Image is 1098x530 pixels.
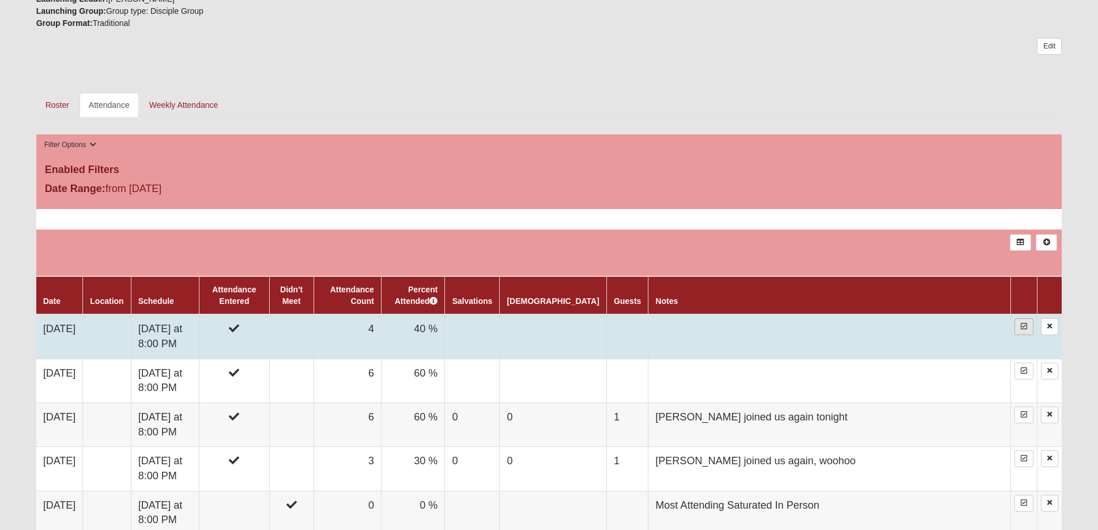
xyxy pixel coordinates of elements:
td: 6 [314,403,381,446]
a: Enter Attendance [1014,318,1033,335]
td: 60 % [381,403,444,446]
a: Delete [1041,363,1058,379]
a: Delete [1041,407,1058,423]
a: Enter Attendance [1014,363,1033,379]
td: 0 [500,403,606,446]
a: Attendance Entered [212,285,256,306]
td: [DATE] at 8:00 PM [131,447,199,491]
a: Delete [1041,450,1058,467]
h4: Enabled Filters [45,164,1054,176]
a: Enter Attendance [1014,407,1033,423]
td: [PERSON_NAME] joined us again, woohoo [648,447,1011,491]
td: [DATE] [36,447,83,491]
td: [DATE] [36,359,83,403]
th: Guests [606,276,648,314]
a: Alt+N [1036,234,1057,251]
strong: Launching Group: [36,6,106,16]
td: 0 [445,403,500,446]
a: Delete [1041,318,1058,335]
div: from [DATE] [36,181,378,200]
a: Export to Excel [1010,234,1031,251]
td: 40 % [381,314,444,359]
a: Notes [655,296,678,306]
a: Percent Attended [395,285,438,306]
a: Enter Attendance [1014,495,1033,512]
td: 6 [314,359,381,403]
a: Location [90,296,123,306]
th: [DEMOGRAPHIC_DATA] [500,276,606,314]
td: [PERSON_NAME] joined us again tonight [648,403,1011,446]
td: [DATE] [36,403,83,446]
td: 30 % [381,447,444,491]
a: Enter Attendance [1014,450,1033,467]
a: Roster [36,93,78,117]
td: [DATE] [36,314,83,359]
td: [DATE] at 8:00 PM [131,359,199,403]
td: 60 % [381,359,444,403]
td: 3 [314,447,381,491]
td: [DATE] at 8:00 PM [131,403,199,446]
a: Didn't Meet [280,285,303,306]
strong: Group Format: [36,18,93,28]
th: Salvations [445,276,500,314]
button: Filter Options [41,139,100,151]
a: Edit [1037,38,1062,55]
td: 4 [314,314,381,359]
label: Date Range: [45,181,105,197]
td: 0 [445,447,500,491]
a: Delete [1041,495,1058,512]
td: 1 [606,447,648,491]
a: Attendance [80,93,139,117]
td: 1 [606,403,648,446]
a: Attendance Count [330,285,374,306]
a: Schedule [138,296,174,306]
a: Date [43,296,61,306]
td: 0 [500,447,606,491]
td: [DATE] at 8:00 PM [131,314,199,359]
a: Weekly Attendance [140,93,228,117]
